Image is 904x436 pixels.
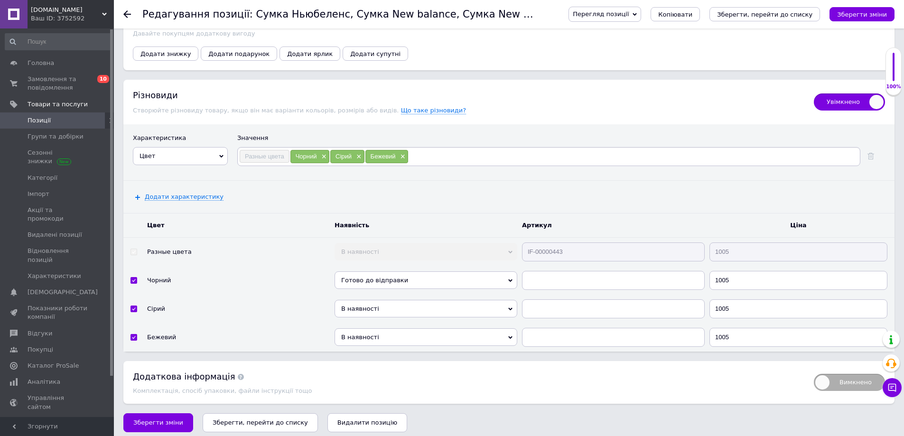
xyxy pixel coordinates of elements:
span: Додати знижку [140,50,191,57]
span: Перегляд позиції [573,10,629,18]
td: Артикул [520,213,707,237]
div: Чорний [147,277,330,284]
span: Створюйте різновиду товару, якщо він має варіанти кольорів, розмірів або видів. [133,107,401,114]
span: Додати характеристику [145,193,224,201]
span: В наявності [335,300,517,317]
span: [DEMOGRAPHIC_DATA] [28,288,98,297]
div: Цвет [147,222,330,229]
div: Давайте покупцям додаткову вигоду [133,30,885,37]
div: Сірий [147,305,330,312]
span: Видалені позиції [28,231,82,239]
i: Зберегти зміни [837,11,887,18]
span: Разные цвета [245,153,284,160]
td: Ціна [707,213,895,237]
div: Ваш ID: 3752592 [31,14,114,23]
button: Видалити позицію [327,413,407,432]
span: Сірий [336,153,352,160]
span: Сезонні знижки [28,148,88,166]
div: 100% Якість заповнення [885,47,902,95]
span: Категорії [28,174,57,182]
span: Управління сайтом [28,394,88,411]
span: Відновлення позицій [28,247,88,264]
span: Зберегти зміни [133,419,183,426]
span: Вимкнено [814,374,885,391]
button: Додати ярлик [280,46,340,61]
span: Товари та послуги [28,100,88,109]
strong: Винятковий дизайн, що підкорить з першого погляду! [9,10,176,18]
span: Каталог ProSale [28,362,79,370]
div: Додаткова інформація [133,371,804,382]
div: Разные цвета [147,248,330,255]
span: Характеристики [28,272,81,280]
div: Різновиди [133,89,804,101]
span: Додати ярлик [287,50,333,57]
span: Покупці [28,345,53,354]
p: - Колір: чорний, сірий, бежевий - Розмір: 16×22×2 см - Фурнітура NB. - Одне основне відділення на... [9,67,599,166]
button: Додати знижку [133,46,198,61]
span: Значення [237,134,268,141]
span: Бежевий [371,153,396,160]
i: Зберегти, перейти до списку [213,419,308,426]
button: Чат з покупцем [883,378,902,397]
span: noishop.ua [31,6,102,14]
span: Чорний [296,153,317,160]
span: Акції та промокоди [28,206,88,223]
span: Характеристика [133,134,186,141]
i: Зберегти, перейти до списку [717,11,812,18]
span: Додати супутні [350,50,401,57]
button: Зберегти зміни [829,7,895,21]
span: Показники роботи компанії [28,304,88,321]
span: Що таке різновиди? [401,107,466,114]
td: Наявність [332,213,520,237]
span: Відгуки [28,329,52,338]
strong: Основні характеристики: [9,52,86,59]
span: Видалити позицію [337,419,397,426]
span: Копіювати [658,11,692,18]
button: Зберегти зміни [123,413,193,432]
body: Редактор, 7A0DB044-A7CA-4CD2-A6BB-96E8BC96B3E0 [9,9,599,166]
span: × [398,153,406,161]
span: Аналітика [28,378,60,386]
h1: Редагування позиції: Сумка Ньюбеленс, Сумка New balance, Сумка New balance, подарунок хлопцю, под... [142,9,842,20]
td: Дані основного товару [332,237,520,266]
span: × [319,153,327,161]
button: Додати подарунок [201,46,277,61]
span: × [354,153,362,161]
p: Сумка може бути не лише зручним аксесуаром, а й виразним акцентом у Вашому стилі. Нетипові деталі... [9,26,599,46]
input: Пошук [5,33,112,50]
span: В наявності [335,328,517,346]
span: Головна [28,59,54,67]
button: Зберегти, перейти до списку [709,7,820,21]
button: Зберегти, перейти до списку [203,413,318,432]
span: Цвет [140,152,155,159]
span: В наявності [335,243,517,260]
div: 100% [886,83,901,90]
span: Додати подарунок [208,50,270,57]
span: Замовлення та повідомлення [28,75,88,92]
span: 10 [97,75,109,83]
div: Комплектація, спосіб упаковки, файли інструкції тощо [133,387,804,394]
button: Додати супутні [343,46,408,61]
td: Дані основного товару [520,237,707,266]
button: Копіювати [651,7,700,21]
td: Дані основного товару [707,237,895,266]
span: Увімкнено [814,93,885,111]
span: Групи та добірки [28,132,84,141]
span: Позиції [28,116,51,125]
span: Імпорт [28,190,49,198]
span: Готово до відправки [335,271,517,289]
div: Повернутися назад [123,10,131,18]
div: Бежевий [147,334,330,341]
